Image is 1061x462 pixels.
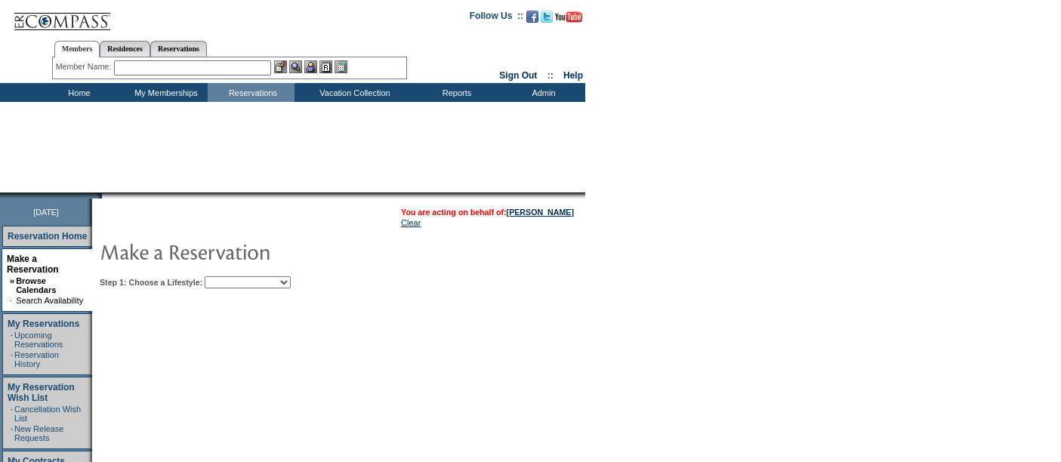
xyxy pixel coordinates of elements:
[11,350,13,368] td: ·
[150,41,207,57] a: Reservations
[401,208,574,217] span: You are acting on behalf of:
[412,83,498,102] td: Reports
[100,278,202,287] b: Step 1: Choose a Lifestyle:
[14,405,81,423] a: Cancellation Wish List
[8,319,79,329] a: My Reservations
[10,296,14,305] td: ·
[16,296,83,305] a: Search Availability
[526,11,538,23] img: Become our fan on Facebook
[555,11,582,23] img: Subscribe to our YouTube Channel
[11,331,13,349] td: ·
[541,11,553,23] img: Follow us on Twitter
[56,60,114,73] div: Member Name:
[507,208,574,217] a: [PERSON_NAME]
[102,192,103,199] img: blank.gif
[526,15,538,24] a: Become our fan on Facebook
[121,83,208,102] td: My Memberships
[33,208,59,217] span: [DATE]
[7,254,59,275] a: Make a Reservation
[100,41,150,57] a: Residences
[401,218,421,227] a: Clear
[11,405,13,423] td: ·
[563,70,583,81] a: Help
[97,192,102,199] img: promoShadowLeftCorner.gif
[10,276,14,285] b: »
[498,83,585,102] td: Admin
[274,60,287,73] img: b_edit.gif
[499,70,537,81] a: Sign Out
[555,15,582,24] a: Subscribe to our YouTube Channel
[319,60,332,73] img: Reservations
[8,382,75,403] a: My Reservation Wish List
[16,276,56,294] a: Browse Calendars
[541,15,553,24] a: Follow us on Twitter
[11,424,13,442] td: ·
[295,83,412,102] td: Vacation Collection
[34,83,121,102] td: Home
[547,70,554,81] span: ::
[335,60,347,73] img: b_calculator.gif
[54,41,100,57] a: Members
[470,9,523,27] td: Follow Us ::
[100,236,402,266] img: pgTtlMakeReservation.gif
[289,60,302,73] img: View
[14,424,63,442] a: New Release Requests
[208,83,295,102] td: Reservations
[8,231,87,242] a: Reservation Home
[14,331,63,349] a: Upcoming Reservations
[14,350,59,368] a: Reservation History
[304,60,317,73] img: Impersonate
